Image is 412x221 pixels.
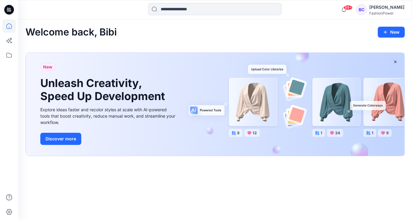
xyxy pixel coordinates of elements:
div: Explore ideas faster and recolor styles at scale with AI-powered tools that boost creativity, red... [40,106,177,126]
div: FashionPower [369,11,404,15]
button: Discover more [40,133,81,145]
span: 99+ [343,5,353,10]
h1: Unleash Creativity, Speed Up Development [40,77,168,103]
div: [PERSON_NAME] [369,4,404,11]
div: BC [356,4,367,15]
h2: Welcome back, Bibi [25,27,117,38]
span: New [43,63,52,71]
a: Discover more [40,133,177,145]
button: New [378,27,405,38]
